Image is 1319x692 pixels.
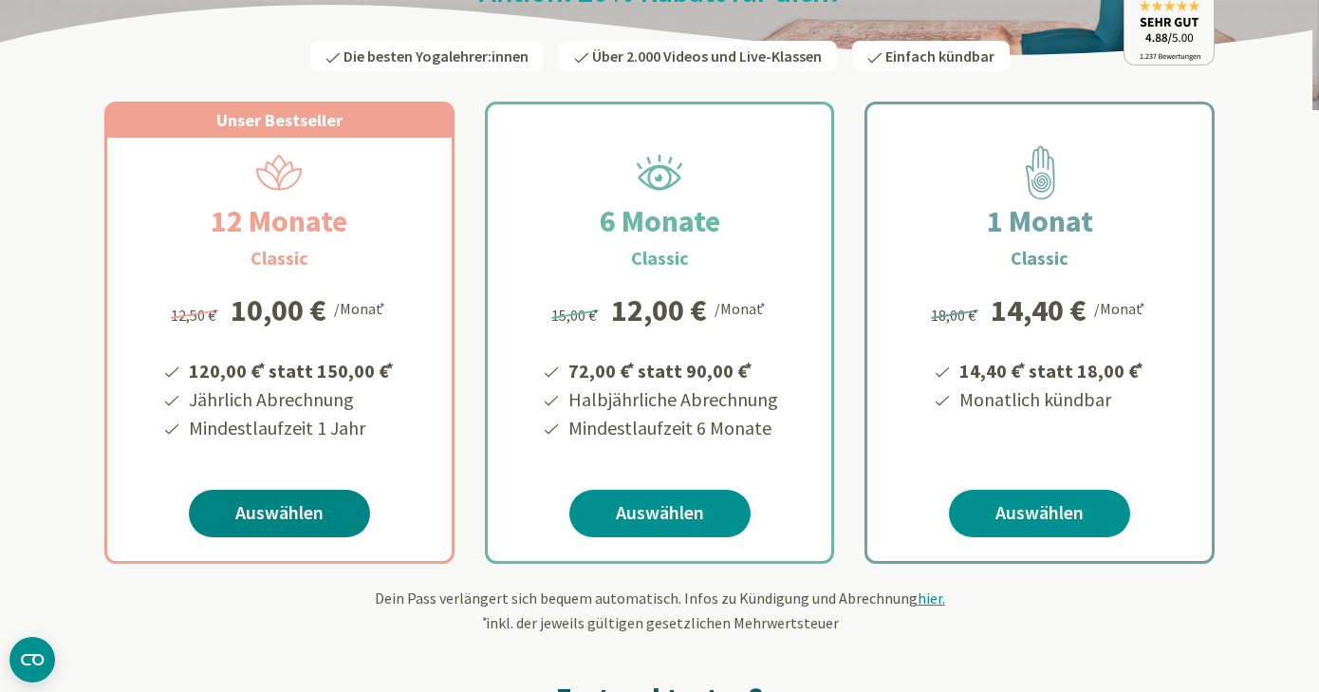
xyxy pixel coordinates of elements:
[551,306,602,325] span: 15,00 €
[251,244,308,272] h3: Classic
[186,414,397,442] li: Mindestlaufzeit 1 Jahr
[165,198,393,244] h2: 12 Monate
[231,295,326,326] div: 10,00 €
[941,198,1139,244] h2: 1 Monat
[715,295,769,320] div: /Monat
[611,295,707,326] div: 12,00 €
[480,613,839,632] span: inkl. der jeweils gültigen gesetzlichen Mehrwertsteuer
[566,353,778,385] li: 72,00 € statt 90,00 €
[186,353,397,385] li: 120,00 € statt 150,00 €
[104,587,1215,634] div: Dein Pass verlängert sich bequem automatisch. Infos zu Kündigung und Abrechnung
[566,385,778,414] li: Halbjährliche Abrechnung
[957,385,1146,414] li: Monatlich kündbar
[592,47,822,65] span: Über 2.000 Videos und Live-Klassen
[171,306,221,325] span: 12,50 €
[566,414,778,442] li: Mindestlaufzeit 6 Monate
[1094,295,1148,320] div: /Monat
[216,109,343,131] span: Unser Bestseller
[957,353,1146,385] li: 14,40 € statt 18,00 €
[569,490,751,537] a: Auswählen
[631,244,689,272] h3: Classic
[9,637,55,683] button: CMP-Widget öffnen
[949,490,1130,537] a: Auswählen
[885,47,994,65] span: Einfach kündbar
[554,198,766,244] h2: 6 Monate
[931,306,981,325] span: 18,00 €
[918,589,945,608] span: hier.
[334,295,388,320] div: /Monat
[189,490,370,537] a: Auswählen
[1011,244,1068,272] h3: Classic
[991,295,1087,326] div: 14,40 €
[344,47,529,65] span: Die besten Yogalehrer:innen
[186,385,397,414] li: Jährlich Abrechnung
